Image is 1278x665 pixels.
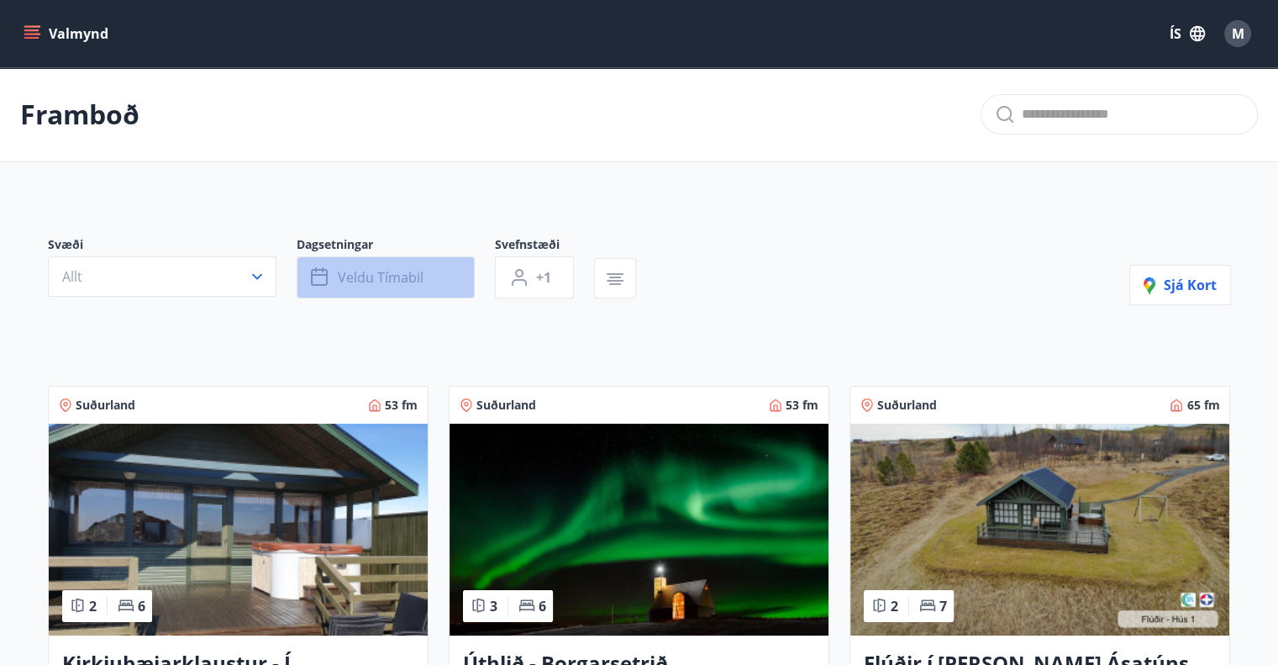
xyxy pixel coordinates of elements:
[850,424,1229,636] img: Paella dish
[891,597,898,615] span: 2
[297,256,475,298] button: Veldu tímabil
[385,397,418,414] span: 53 fm
[939,597,947,615] span: 7
[48,256,276,297] button: Allt
[786,397,818,414] span: 53 fm
[89,597,97,615] span: 2
[495,256,574,298] button: +1
[1144,276,1217,294] span: Sjá kort
[20,96,139,133] p: Framboð
[1160,18,1214,49] button: ÍS
[539,597,546,615] span: 6
[20,18,115,49] button: menu
[536,268,551,287] span: +1
[1232,24,1244,43] span: M
[138,597,145,615] span: 6
[1186,397,1219,414] span: 65 fm
[76,397,135,414] span: Suðurland
[62,267,82,286] span: Allt
[877,397,937,414] span: Suðurland
[1129,265,1231,305] button: Sjá kort
[297,236,495,256] span: Dagsetningar
[495,236,594,256] span: Svefnstæði
[49,424,428,636] img: Paella dish
[48,236,297,256] span: Svæði
[490,597,497,615] span: 3
[476,397,536,414] span: Suðurland
[338,268,423,287] span: Veldu tímabil
[450,424,828,636] img: Paella dish
[1218,13,1258,54] button: M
